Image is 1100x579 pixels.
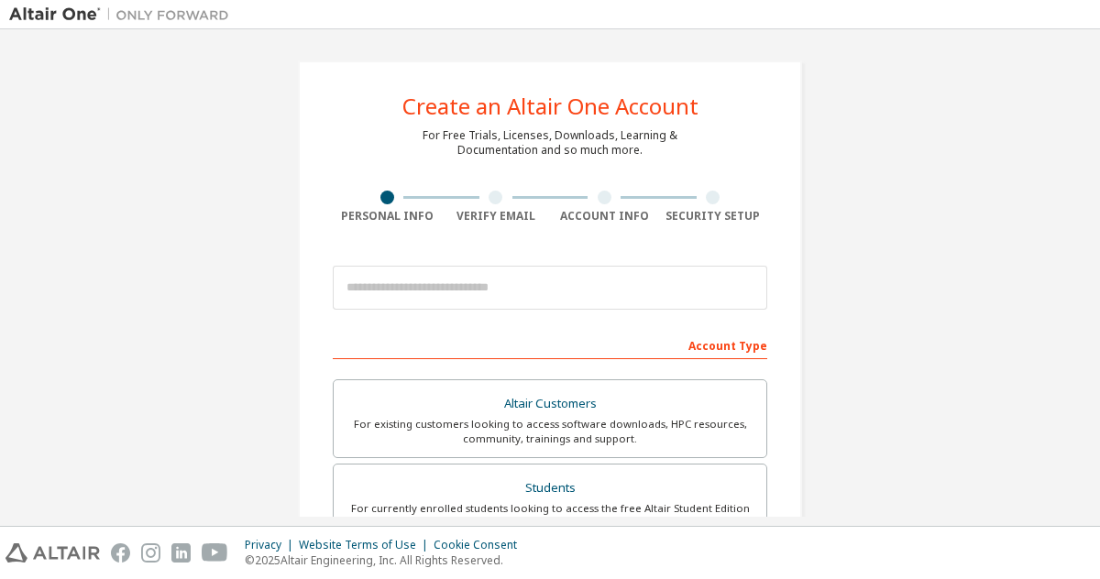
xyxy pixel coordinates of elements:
[345,417,755,446] div: For existing customers looking to access software downloads, HPC resources, community, trainings ...
[345,475,755,501] div: Students
[333,330,767,359] div: Account Type
[402,95,698,117] div: Create an Altair One Account
[5,543,100,563] img: altair_logo.svg
[423,128,677,158] div: For Free Trials, Licenses, Downloads, Learning & Documentation and so much more.
[202,543,228,563] img: youtube.svg
[333,209,442,224] div: Personal Info
[659,209,768,224] div: Security Setup
[345,391,755,417] div: Altair Customers
[245,538,299,552] div: Privacy
[299,538,434,552] div: Website Terms of Use
[245,552,528,568] p: © 2025 Altair Engineering, Inc. All Rights Reserved.
[141,543,160,563] img: instagram.svg
[442,209,551,224] div: Verify Email
[345,501,755,530] div: For currently enrolled students looking to access the free Altair Student Edition bundle and all ...
[9,5,238,24] img: Altair One
[434,538,528,552] div: Cookie Consent
[171,543,191,563] img: linkedin.svg
[550,209,659,224] div: Account Info
[111,543,130,563] img: facebook.svg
